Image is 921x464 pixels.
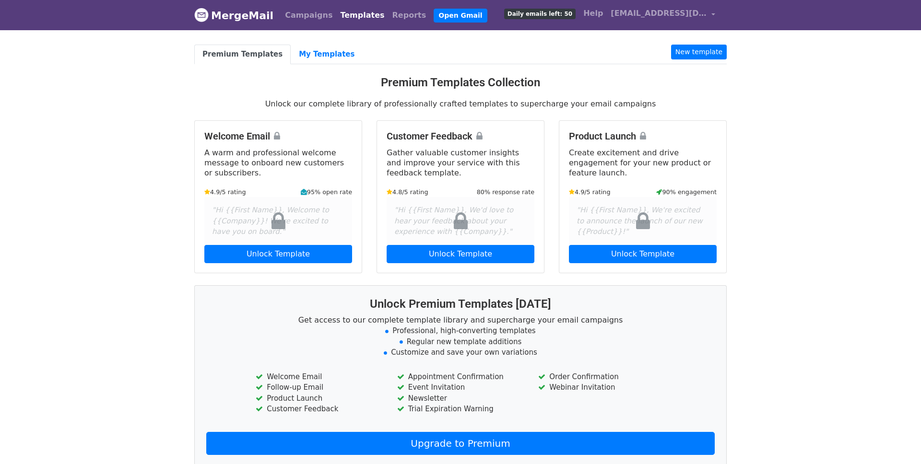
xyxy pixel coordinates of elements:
h3: Unlock Premium Templates [DATE] [206,297,715,311]
li: Product Launch [256,393,382,404]
li: Professional, high-converting templates [206,325,715,336]
a: Premium Templates [194,45,291,64]
a: Open Gmail [434,9,487,23]
li: Follow-up Email [256,382,382,393]
small: 95% open rate [301,187,352,197]
li: Appointment Confirmation [397,371,524,383]
a: Upgrade to Premium [206,432,715,455]
a: Reports [389,6,430,25]
a: Unlock Template [569,245,717,263]
a: Templates [336,6,388,25]
small: 4.9/5 rating [569,187,611,197]
p: Gather valuable customer insights and improve your service with this feedback template. [387,148,534,178]
div: "Hi {{First Name}}, Welcome to {{Company}}! We're excited to have you on board." [204,197,352,245]
a: Daily emails left: 50 [500,4,579,23]
p: A warm and professional welcome message to onboard new customers or subscribers. [204,148,352,178]
img: MergeMail logo [194,8,209,22]
a: My Templates [291,45,363,64]
div: "Hi {{First Name}}, We're excited to announce the launch of our new {{Product}}!" [569,197,717,245]
h3: Premium Templates Collection [194,76,727,90]
li: Event Invitation [397,382,524,393]
span: Daily emails left: 50 [504,9,576,19]
a: New template [671,45,727,59]
p: Get access to our complete template library and supercharge your email campaigns [206,315,715,325]
div: "Hi {{First Name}}, We'd love to hear your feedback about your experience with {{Company}}." [387,197,534,245]
li: Customer Feedback [256,404,382,415]
li: Newsletter [397,393,524,404]
li: Webinar Invitation [538,382,665,393]
li: Trial Expiration Warning [397,404,524,415]
span: [EMAIL_ADDRESS][DOMAIN_NAME] [611,8,707,19]
li: Customize and save your own variations [206,347,715,358]
h4: Customer Feedback [387,130,534,142]
li: Welcome Email [256,371,382,383]
small: 90% engagement [656,187,717,197]
a: Unlock Template [387,245,534,263]
a: Campaigns [281,6,336,25]
p: Unlock our complete library of professionally crafted templates to supercharge your email campaigns [194,99,727,109]
a: Help [579,4,607,23]
p: Create excitement and drive engagement for your new product or feature launch. [569,148,717,178]
li: Regular new template additions [206,336,715,348]
small: 4.8/5 rating [387,187,428,197]
a: MergeMail [194,5,273,25]
h4: Product Launch [569,130,717,142]
small: 4.9/5 rating [204,187,246,197]
a: [EMAIL_ADDRESS][DOMAIN_NAME] [607,4,719,26]
small: 80% response rate [477,187,534,197]
li: Order Confirmation [538,371,665,383]
h4: Welcome Email [204,130,352,142]
a: Unlock Template [204,245,352,263]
